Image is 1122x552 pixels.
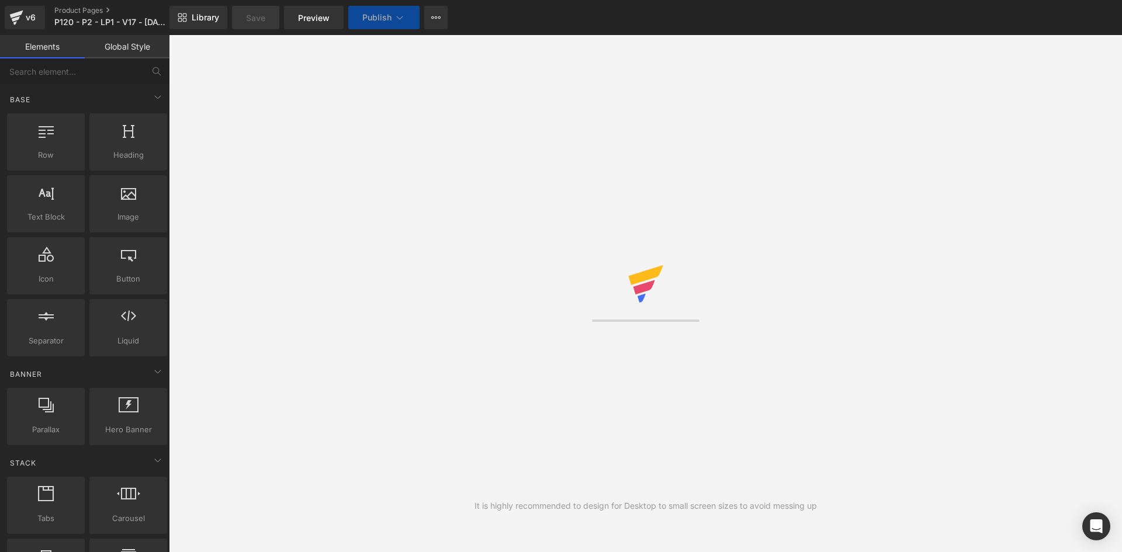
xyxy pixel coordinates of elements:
div: It is highly recommended to design for Desktop to small screen sizes to avoid messing up [475,499,817,512]
span: Separator [11,335,81,347]
span: Save [246,12,265,24]
span: Icon [11,273,81,285]
span: Image [93,211,164,223]
span: Parallax [11,423,81,436]
a: New Library [169,6,227,29]
div: v6 [23,10,38,25]
span: P120 - P2 - LP1 - V17 - [DATE] [54,18,166,27]
button: Publish [348,6,420,29]
span: Hero Banner [93,423,164,436]
div: Open Intercom Messenger [1082,512,1110,540]
span: Stack [9,457,37,468]
a: Product Pages [54,6,188,15]
span: Row [11,149,81,161]
span: Publish [362,13,392,22]
a: v6 [5,6,45,29]
a: Global Style [85,35,169,58]
span: Library [192,12,219,23]
span: Heading [93,149,164,161]
a: Preview [284,6,344,29]
span: Carousel [93,512,164,525]
span: Liquid [93,335,164,347]
span: Preview [298,12,330,24]
button: More [424,6,448,29]
span: Banner [9,369,43,380]
span: Button [93,273,164,285]
span: Tabs [11,512,81,525]
span: Text Block [11,211,81,223]
span: Base [9,94,32,105]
